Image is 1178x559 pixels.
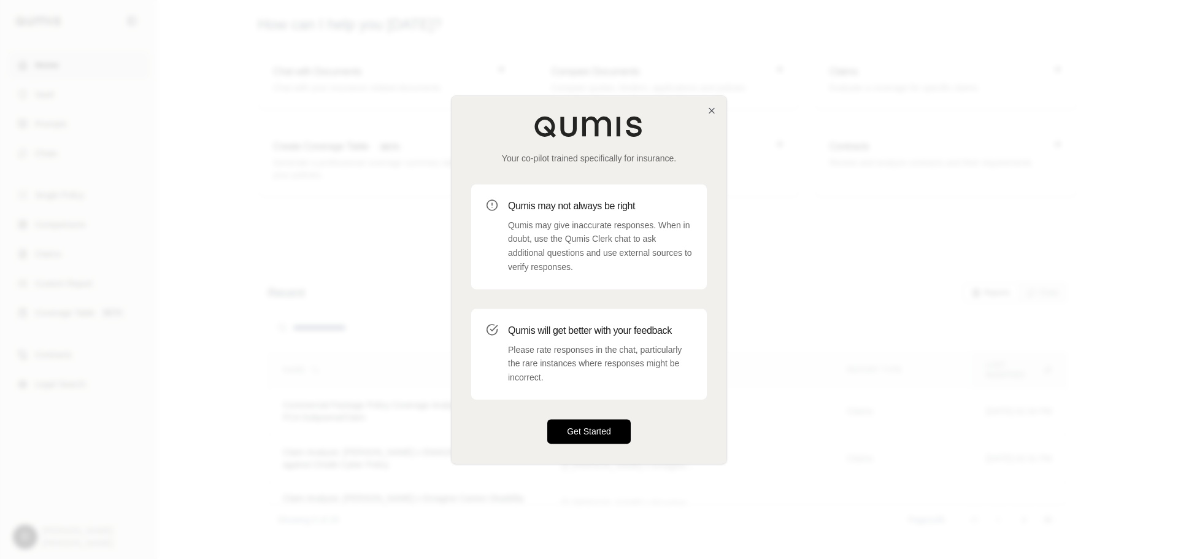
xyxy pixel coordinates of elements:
[534,115,644,137] img: Qumis Logo
[508,323,692,338] h3: Qumis will get better with your feedback
[508,343,692,385] p: Please rate responses in the chat, particularly the rare instances where responses might be incor...
[547,419,631,444] button: Get Started
[508,199,692,214] h3: Qumis may not always be right
[471,152,707,164] p: Your co-pilot trained specifically for insurance.
[508,218,692,274] p: Qumis may give inaccurate responses. When in doubt, use the Qumis Clerk chat to ask additional qu...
